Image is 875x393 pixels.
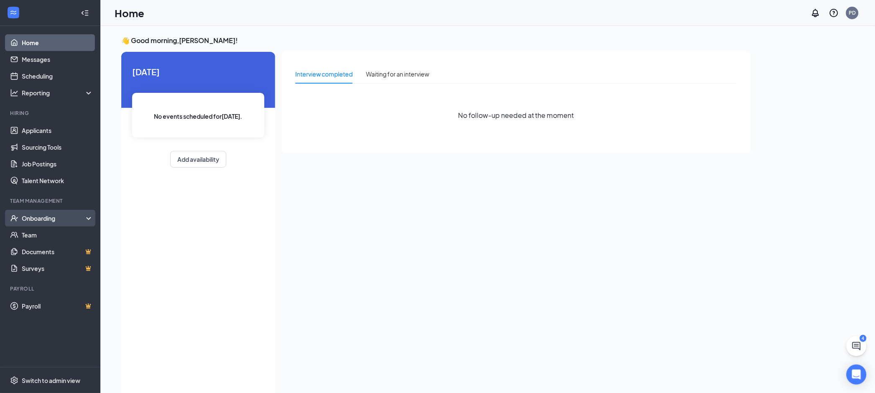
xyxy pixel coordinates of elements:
[22,243,93,260] a: DocumentsCrown
[10,110,92,117] div: Hiring
[10,197,92,204] div: Team Management
[22,260,93,277] a: SurveysCrown
[22,139,93,156] a: Sourcing Tools
[22,51,93,68] a: Messages
[458,110,574,120] span: No follow-up needed at the moment
[22,68,93,84] a: Scheduling
[829,8,839,18] svg: QuestionInfo
[10,214,18,222] svg: UserCheck
[154,112,243,121] span: No events scheduled for [DATE] .
[849,9,856,16] div: PD
[847,365,867,385] div: Open Intercom Messenger
[22,89,94,97] div: Reporting
[22,298,93,314] a: PayrollCrown
[22,214,86,222] div: Onboarding
[22,156,93,172] a: Job Postings
[10,285,92,292] div: Payroll
[22,376,80,385] div: Switch to admin view
[860,335,867,342] div: 4
[852,341,862,351] svg: ChatActive
[81,9,89,17] svg: Collapse
[22,34,93,51] a: Home
[115,6,144,20] h1: Home
[847,336,867,356] button: ChatActive
[10,376,18,385] svg: Settings
[22,227,93,243] a: Team
[170,151,226,168] button: Add availability
[811,8,821,18] svg: Notifications
[9,8,18,17] svg: WorkstreamLogo
[22,172,93,189] a: Talent Network
[10,89,18,97] svg: Analysis
[132,65,264,78] span: [DATE]
[22,122,93,139] a: Applicants
[366,69,429,79] div: Waiting for an interview
[295,69,353,79] div: Interview completed
[121,36,750,45] h3: 👋 Good morning, [PERSON_NAME] !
